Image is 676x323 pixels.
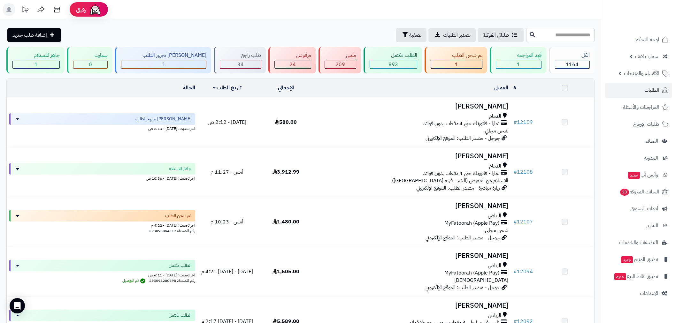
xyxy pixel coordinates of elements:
span: المدونة [644,154,658,162]
a: #12107 [513,218,533,226]
a: الإجمالي [278,84,294,92]
span: تصفية [409,31,421,39]
span: تصدير الطلبات [443,31,471,39]
span: 34 [237,61,244,68]
span: الدمام [489,113,501,120]
span: 3,912.99 [273,168,299,176]
a: الحالة [183,84,195,92]
a: إضافة طلب جديد [7,28,61,42]
span: 580.00 [275,118,297,126]
a: تصدير الطلبات [428,28,476,42]
img: ai-face.png [89,3,102,16]
span: 1 [455,61,458,68]
a: الطلبات [605,83,672,98]
a: لوحة التحكم [605,32,672,47]
a: قيد المراجعه 1 [488,47,548,73]
a: التقارير [605,218,672,233]
span: تطبيق المتجر [620,255,658,264]
div: [PERSON_NAME] تجهيز الطلب [121,52,206,59]
span: MyFatoorah (Apple Pay) [444,220,499,227]
a: جاهز للاستلام 1 [5,47,66,73]
a: #12109 [513,118,533,126]
a: الكل1164 [548,47,596,73]
div: 24 [275,61,311,68]
a: طلبات الإرجاع [605,116,672,132]
div: اخر تحديث: [DATE] - 2:13 ص [9,125,195,131]
h3: [PERSON_NAME] [318,252,508,259]
a: سمارت 0 [66,47,114,73]
span: أدوات التسويق [630,204,658,213]
span: الدمام [489,162,501,170]
a: مرفوض 24 [267,47,317,73]
span: [DATE] - [DATE] 4:21 م [201,268,253,275]
a: تم شحن الطلب 1 [423,47,488,73]
span: تمارا - فاتورتك حتى 4 دفعات بدون فوائد [423,120,499,127]
a: طلب راجع 34 [212,47,267,73]
div: اخر تحديث: [DATE] - 10:56 ص [9,175,195,181]
span: 1 [162,61,165,68]
div: ملغي [325,52,356,59]
span: 24 [289,61,296,68]
span: الرياض [488,212,501,220]
div: 1 [431,61,482,68]
span: طلباتي المُوكلة [483,31,509,39]
span: 0 [89,61,92,68]
span: الإعدادات [640,289,658,298]
span: وآتس آب [627,170,658,179]
span: الطلبات [644,86,659,95]
span: شحن مجاني [485,127,508,135]
span: رفيق [76,6,86,13]
span: السلات المتروكة [619,187,659,196]
span: MyFatoorah (Apple Pay) [444,269,499,277]
span: التقارير [646,221,658,230]
a: تطبيق نقاط البيعجديد [605,269,672,284]
span: العملاء [646,137,658,146]
span: # [513,268,517,275]
span: التطبيقات والخدمات [619,238,658,247]
span: الأقسام والمنتجات [624,69,659,78]
span: 1 [517,61,520,68]
a: تطبيق المتجرجديد [605,252,672,267]
a: [PERSON_NAME] تجهيز الطلب 1 [114,47,212,73]
span: الطلب مكتمل [169,312,191,319]
span: الاستلام من المعرض (الخبر - قرية [GEOGRAPHIC_DATA]) [392,177,508,184]
span: [DATE] - 2:12 ص [208,118,246,126]
div: سمارت [73,52,108,59]
div: اخر تحديث: [DATE] - 6:11 ص [9,271,195,278]
div: قيد المراجعه [496,52,542,59]
h3: [PERSON_NAME] [318,302,508,309]
a: السلات المتروكة20 [605,184,672,199]
span: الطلب مكتمل [169,262,191,269]
span: # [513,168,517,176]
a: أدوات التسويق [605,201,672,216]
span: جوجل - مصدر الطلب: الموقع الإلكتروني [426,134,500,142]
span: جديد [628,172,640,179]
img: logo-2.png [633,18,670,31]
span: جاهز للاستلام [169,166,191,172]
span: طلبات الإرجاع [633,120,659,129]
a: المدونة [605,150,672,166]
h3: [PERSON_NAME] [318,153,508,160]
span: سمارت لايف [635,52,658,61]
div: 34 [220,61,261,68]
span: 20 [620,189,629,196]
span: # [513,118,517,126]
div: 893 [370,61,417,68]
a: ملغي 209 [317,47,362,73]
span: جديد [621,256,633,263]
div: طلب راجع [220,52,261,59]
span: [PERSON_NAME] تجهيز الطلب [135,116,191,122]
h3: [PERSON_NAME] [318,103,508,110]
span: تم التوصيل [122,278,147,283]
button: تصفية [396,28,426,42]
span: رقم الشحنة: 293098854317 [149,228,195,234]
div: جاهز للاستلام [12,52,60,59]
span: أمس - 11:27 م [211,168,243,176]
a: تاريخ الطلب [213,84,242,92]
div: 1 [13,61,59,68]
div: 0 [73,61,107,68]
span: 1 [35,61,38,68]
span: 893 [388,61,398,68]
div: 209 [325,61,356,68]
a: طلباتي المُوكلة [478,28,524,42]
